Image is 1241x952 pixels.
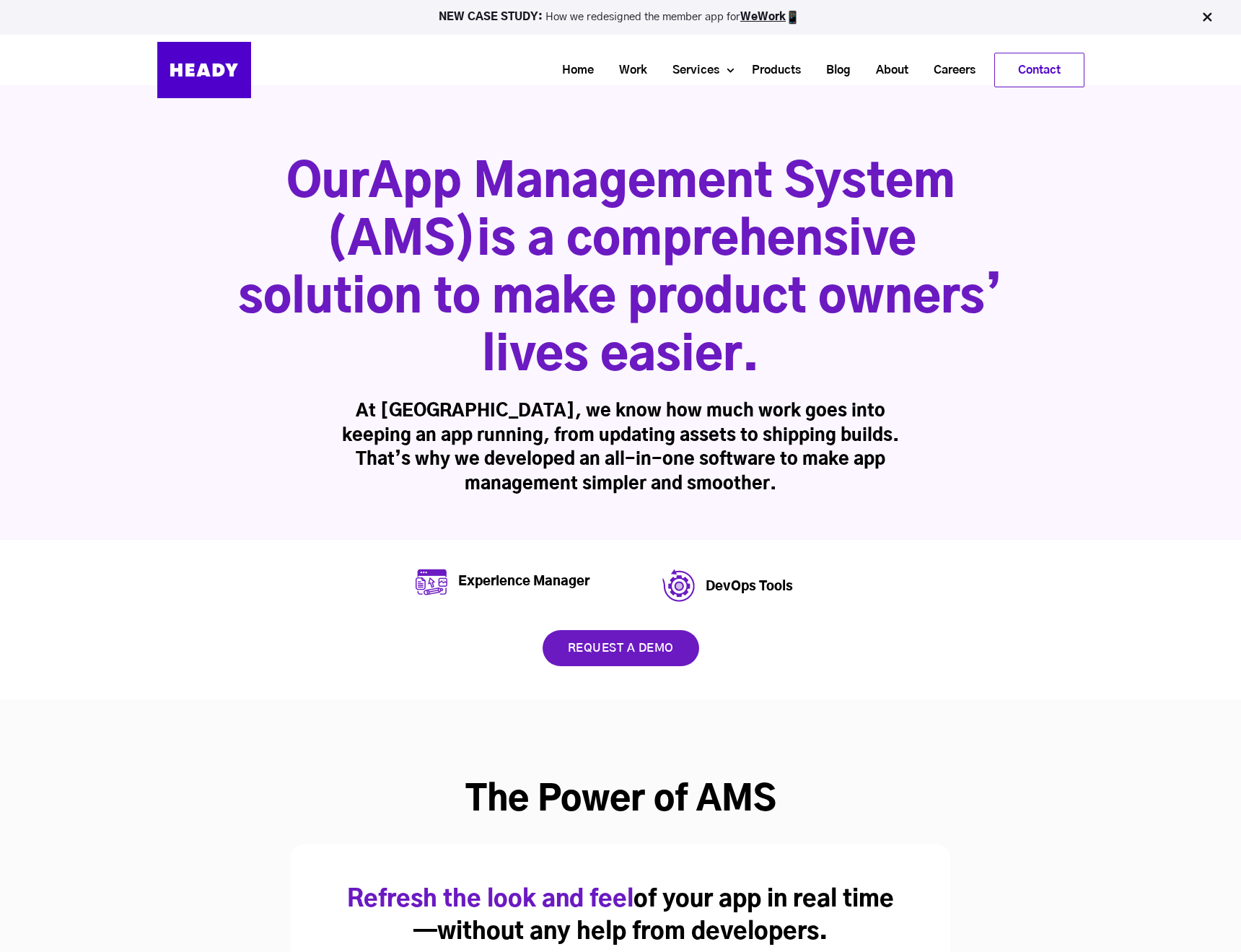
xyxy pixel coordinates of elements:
[238,154,1003,385] h1: Our is a comprehensive solution to make product owners’ lives easier.
[916,57,983,84] a: Careers
[266,53,1084,87] div: Navigation Menu
[6,10,1235,25] p: How we redesigned the member app for
[786,10,800,25] img: app emoji
[316,883,925,948] p: of your app in real time —without any help from developers.
[543,630,699,666] a: request a demo
[808,57,858,84] a: Blog
[325,160,955,264] span: App Management System (AMS)
[347,888,633,911] a: Refresh the look and feel
[1200,10,1214,25] img: Close Bar
[544,57,601,84] a: Home
[458,575,589,588] a: Experience Manager
[740,12,786,22] a: WeWork
[734,57,808,84] a: Products
[654,57,727,84] a: Services
[157,779,1084,822] h2: The Power of AMS
[439,12,545,22] strong: NEW CASE STUDY:
[706,580,793,593] a: DevOps Tools
[995,53,1084,87] a: Contact
[858,57,916,84] a: About
[662,569,695,605] img: Group 817-2
[157,42,251,98] img: Heady_Logo_Web-01 (1)
[416,569,447,595] img: Group (2)-2
[601,57,654,84] a: Work
[342,400,899,497] h3: At [GEOGRAPHIC_DATA], we know how much work goes into keeping an app running, from updating asset...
